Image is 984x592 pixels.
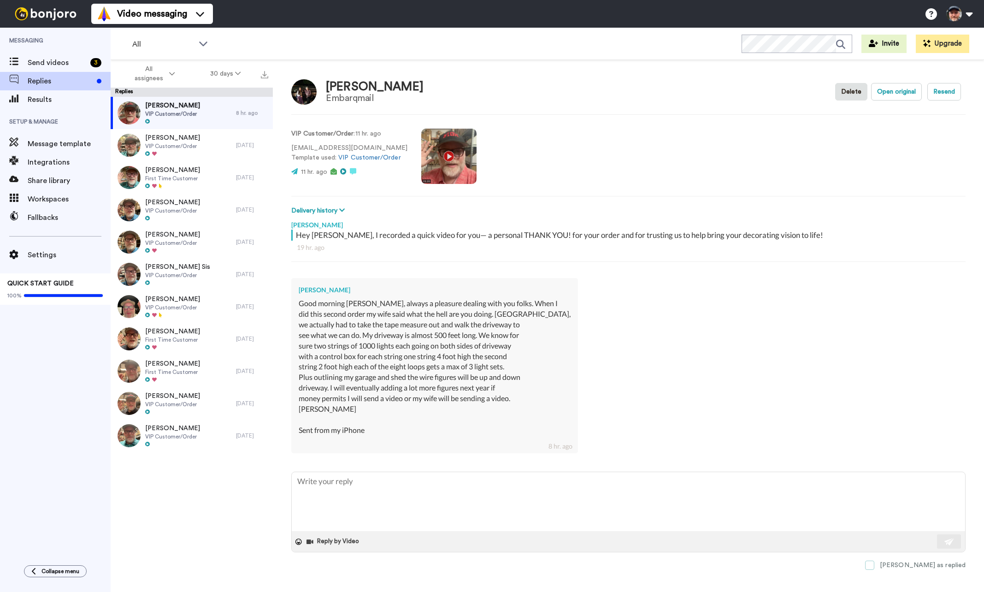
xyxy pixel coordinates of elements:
[871,83,922,101] button: Open original
[111,88,273,97] div: Replies
[916,35,969,53] button: Upgrade
[236,400,268,407] div: [DATE]
[118,295,141,318] img: 046fb462-78e2-4ee5-a8e4-cfb9a116e6e4-thumb.jpg
[24,565,87,577] button: Collapse menu
[111,323,273,355] a: [PERSON_NAME]First Time Customer[DATE]
[236,142,268,149] div: [DATE]
[861,35,907,53] button: Invite
[118,327,141,350] img: b3565c6f-ca74-48ae-8cea-c6f6b4acfc84-thumb.jpg
[326,93,424,103] div: Embarqmail
[145,262,210,272] span: [PERSON_NAME] Sis
[118,392,141,415] img: 3a739b7b-fec2-4d14-908e-02647faf618b-thumb.jpg
[193,65,259,82] button: 30 days
[297,243,960,252] div: 19 hr. ago
[145,142,200,150] span: VIP Customer/Order
[112,61,193,87] button: All assignees
[118,166,141,189] img: 33da521f-f0f9-4932-a193-53516986218f-thumb.jpg
[111,387,273,420] a: [PERSON_NAME]VIP Customer/Order[DATE]
[28,76,93,87] span: Replies
[111,420,273,452] a: [PERSON_NAME]VIP Customer/Order[DATE]
[111,161,273,194] a: [PERSON_NAME]First Time Customer[DATE]
[145,391,200,401] span: [PERSON_NAME]
[28,194,111,205] span: Workspaces
[111,194,273,226] a: [PERSON_NAME]VIP Customer/Order[DATE]
[299,298,571,446] div: Good morning [PERSON_NAME], always a pleasure dealing with you folks. When I did this second orde...
[130,65,167,83] span: All assignees
[28,157,111,168] span: Integrations
[145,272,210,279] span: VIP Customer/Order
[11,7,80,20] img: bj-logo-header-white.svg
[118,198,141,221] img: 7e02eb65-798b-4aeb-83cd-6ba1a7c1f1c8-thumb.jpg
[291,216,966,230] div: [PERSON_NAME]
[111,97,273,129] a: [PERSON_NAME]VIP Customer/Order8 hr. ago
[236,174,268,181] div: [DATE]
[145,304,200,311] span: VIP Customer/Order
[118,134,141,157] img: 1e90fb84-83b5-424a-a589-caf9a0d71845-thumb.jpg
[236,271,268,278] div: [DATE]
[7,280,74,287] span: QUICK START GUIDE
[28,57,87,68] span: Send videos
[145,239,200,247] span: VIP Customer/Order
[291,143,407,163] p: [EMAIL_ADDRESS][DOMAIN_NAME] Template used:
[90,58,101,67] div: 3
[944,538,955,545] img: send-white.svg
[236,238,268,246] div: [DATE]
[338,154,401,161] a: VIP Customer/Order
[111,226,273,258] a: [PERSON_NAME]VIP Customer/Order[DATE]
[111,258,273,290] a: [PERSON_NAME] SisVIP Customer/Order[DATE]
[326,80,424,94] div: [PERSON_NAME]
[145,110,200,118] span: VIP Customer/Order
[296,230,963,241] div: Hey [PERSON_NAME], I recorded a quick video for you— a personal THANK YOU! for your order and for...
[145,198,200,207] span: [PERSON_NAME]
[145,424,200,433] span: [PERSON_NAME]
[41,568,79,575] span: Collapse menu
[28,249,111,260] span: Settings
[145,401,200,408] span: VIP Customer/Order
[145,101,200,110] span: [PERSON_NAME]
[111,129,273,161] a: [PERSON_NAME]VIP Customer/Order[DATE]
[145,359,200,368] span: [PERSON_NAME]
[145,368,200,376] span: First Time Customer
[291,79,317,105] img: Image of AnnaRose Fedish
[236,335,268,343] div: [DATE]
[236,206,268,213] div: [DATE]
[145,230,200,239] span: [PERSON_NAME]
[145,336,200,343] span: First Time Customer
[132,39,194,50] span: All
[145,207,200,214] span: VIP Customer/Order
[927,83,961,101] button: Resend
[118,101,141,124] img: dcc1e25e-5214-4349-bc85-45edb14121e1-thumb.jpg
[118,263,141,286] img: 39537f28-e30d-4bea-b049-aba568953bcc-thumb.jpg
[145,433,200,440] span: VIP Customer/Order
[880,561,966,570] div: [PERSON_NAME] as replied
[236,432,268,439] div: [DATE]
[145,175,200,182] span: First Time Customer
[145,166,200,175] span: [PERSON_NAME]
[306,535,362,549] button: Reply by Video
[28,212,111,223] span: Fallbacks
[299,285,571,295] div: [PERSON_NAME]
[118,360,141,383] img: 13fcc93d-e308-4329-bb42-9f380352c949-thumb.jpg
[111,355,273,387] a: [PERSON_NAME]First Time Customer[DATE]
[301,169,327,175] span: 11 hr. ago
[835,83,867,101] button: Delete
[145,133,200,142] span: [PERSON_NAME]
[291,130,354,137] strong: VIP Customer/Order
[145,295,200,304] span: [PERSON_NAME]
[548,442,572,451] div: 8 hr. ago
[236,303,268,310] div: [DATE]
[236,109,268,117] div: 8 hr. ago
[111,290,273,323] a: [PERSON_NAME]VIP Customer/Order[DATE]
[258,67,271,81] button: Export all results that match these filters now.
[291,129,407,139] p: : 11 hr. ago
[97,6,112,21] img: vm-color.svg
[28,138,111,149] span: Message template
[28,94,111,105] span: Results
[117,7,187,20] span: Video messaging
[118,231,141,254] img: b78f7391-9d38-4a0d-af66-664d88ebc1f5-thumb.jpg
[145,327,200,336] span: [PERSON_NAME]
[291,206,348,216] button: Delivery history
[28,175,111,186] span: Share library
[261,71,268,78] img: export.svg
